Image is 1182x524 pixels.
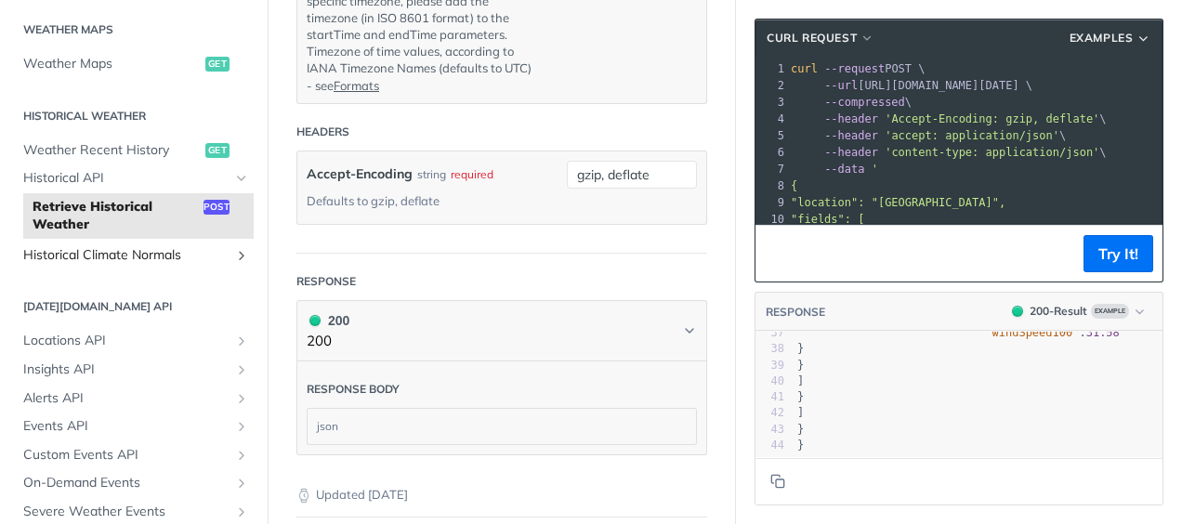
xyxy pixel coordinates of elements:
span: Custom Events API [23,446,230,465]
span: 'content-type: application/json' [885,146,1099,159]
span: "windSpeed100" [985,326,1079,339]
button: 200200-ResultExample [1003,302,1153,321]
div: 44 [755,438,784,453]
div: 3 [755,94,787,111]
button: Show subpages for Insights API [234,362,249,377]
span: \ [791,146,1107,159]
div: string [417,161,446,188]
div: 41 [755,389,784,405]
a: Insights APIShow subpages for Insights API [14,356,254,384]
span: : [797,326,1120,339]
div: 40 [755,373,784,389]
a: Retrieve Historical Weatherpost [23,193,254,239]
button: Show subpages for Severe Weather Events [234,504,249,519]
h2: Historical Weather [14,108,254,124]
div: 37 [755,325,784,341]
p: 200 [307,331,349,352]
span: { [791,179,797,192]
span: Events API [23,417,230,436]
span: } [797,359,804,372]
span: --header [824,129,878,142]
div: 200 [307,310,349,331]
h2: [DATE][DOMAIN_NAME] API [14,298,254,315]
a: Locations APIShow subpages for Locations API [14,327,254,355]
button: RESPONSE [765,303,826,321]
span: \ [791,129,1066,142]
button: Hide subpages for Historical API [234,171,249,186]
div: Response [296,273,356,290]
div: 42 [755,405,784,421]
span: cURL Request [767,30,857,46]
p: Updated [DATE] [296,486,707,504]
div: 7 [755,161,787,177]
span: } [797,439,804,452]
a: Historical Climate NormalsShow subpages for Historical Climate Normals [14,242,254,269]
span: 200 [1012,306,1023,317]
span: curl [791,62,818,75]
div: Defaults to gzip, deflate [307,188,440,215]
span: post [204,200,230,215]
button: Show subpages for Historical Climate Normals [234,248,249,263]
span: --data [824,163,864,176]
div: 5 [755,127,787,144]
span: --header [824,112,878,125]
div: 200 200200 [296,361,707,455]
div: 4 [755,111,787,127]
span: Historical Climate Normals [23,246,230,265]
span: Alerts API [23,389,230,408]
span: Example [1091,304,1129,319]
span: \ [791,112,1107,125]
div: 9 [755,194,787,211]
button: Examples [1063,29,1158,47]
span: POST \ [791,62,926,75]
span: 31.58 [1086,326,1120,339]
a: Events APIShow subpages for Events API [14,413,254,440]
span: "fields": [ [791,213,864,226]
div: 8 [755,177,787,194]
a: Formats [334,78,379,93]
div: 6 [755,144,787,161]
span: } [797,342,804,355]
a: Custom Events APIShow subpages for Custom Events API [14,441,254,469]
a: Alerts APIShow subpages for Alerts API [14,385,254,413]
span: --request [824,62,885,75]
span: Retrieve Historical Weather [33,198,199,234]
label: Accept-Encoding [307,161,413,188]
button: cURL Request [760,29,881,47]
span: Historical API [23,169,230,188]
div: Headers [296,124,349,140]
span: "location": "[GEOGRAPHIC_DATA]", [791,196,1005,209]
span: Weather Recent History [23,141,201,160]
span: Weather Maps [23,55,201,73]
button: Show subpages for Alerts API [234,391,249,406]
div: 2 [755,77,787,94]
span: ] [797,374,804,387]
span: ' [872,163,878,176]
span: Severe Weather Events [23,503,230,521]
a: Historical APIHide subpages for Historical API [14,164,254,192]
div: required [451,161,493,188]
button: Show subpages for Locations API [234,334,249,348]
span: Insights API [23,360,230,379]
span: --header [824,146,878,159]
button: Copy to clipboard [765,467,791,495]
button: Show subpages for Events API [234,419,249,434]
span: On-Demand Events [23,474,230,492]
span: get [205,143,230,158]
div: Response body [307,381,400,398]
a: Weather Mapsget [14,50,254,78]
span: } [797,390,804,403]
span: ] [797,406,804,419]
div: 1 [755,60,787,77]
button: 200 200200 [307,310,697,352]
button: Show subpages for Custom Events API [234,448,249,463]
span: 'accept: application/json' [885,129,1059,142]
span: Examples [1070,30,1134,46]
button: Copy to clipboard [765,240,791,268]
span: } [797,423,804,436]
div: 39 [755,358,784,373]
span: 200 [309,315,321,326]
span: \ [791,96,912,109]
a: On-Demand EventsShow subpages for On-Demand Events [14,469,254,497]
div: json [308,409,696,444]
